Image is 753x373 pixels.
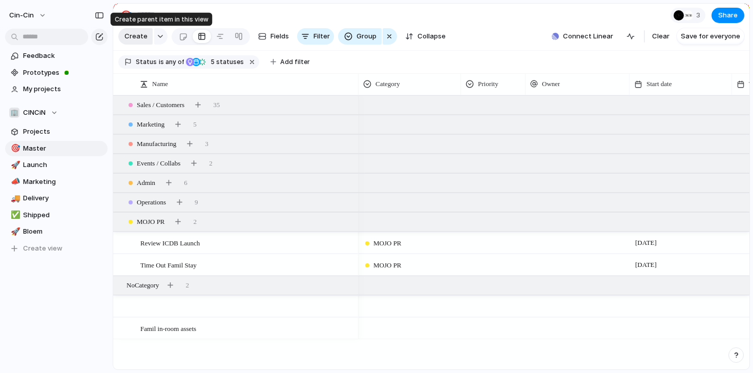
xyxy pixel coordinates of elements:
span: Shipped [23,210,104,220]
button: Create view [5,241,108,256]
button: Fields [254,28,293,45]
span: 2 [194,217,197,227]
button: Filter [297,28,334,45]
a: Prototypes [5,65,108,80]
button: Group [338,28,382,45]
span: Start date [646,79,672,89]
a: 🚀Launch [5,157,108,173]
span: Projects [23,127,104,137]
a: Projects [5,124,108,139]
div: 📣 [11,176,18,188]
span: Category [375,79,400,89]
a: 🚀Bloem [5,224,108,239]
span: Time Out Famil Stay [140,259,197,271]
a: 🚚Delivery [5,191,108,206]
span: 5 [193,119,197,130]
span: Prototypes [23,68,104,78]
div: 🎯 [11,142,18,154]
span: statuses [207,57,244,67]
div: ✅ [11,209,18,221]
div: 🚀 [11,159,18,171]
button: ✅ [9,210,19,220]
span: 5 [207,58,216,66]
span: Name [152,79,168,89]
button: Connect Linear [548,29,617,44]
span: any of [164,57,184,67]
span: My projects [23,84,104,94]
span: Share [718,10,738,20]
div: Create parent item in this view [111,13,213,26]
button: isany of [157,56,186,68]
span: Clear [652,31,670,42]
span: 35 [213,100,220,110]
span: Review ICDB Launch [140,237,200,248]
button: cin-cin [5,7,52,24]
span: Marketing [23,177,104,187]
span: CINCiN [23,108,46,118]
span: [DATE] [633,259,659,271]
button: 🚚 [9,193,19,203]
button: 5 statuses [185,56,246,68]
span: Delivery [23,193,104,203]
span: Events / Collabs [137,158,180,169]
button: Share [712,8,744,23]
span: Admin [137,178,155,188]
span: Priority [478,79,498,89]
span: Marketing [137,119,164,130]
button: 📣 [9,177,19,187]
span: Operations [137,197,166,208]
a: 📣Marketing [5,174,108,190]
span: 6 [184,178,187,188]
span: Collapse [417,31,446,42]
span: Famil in-room assets [140,322,196,334]
div: 🚚 [11,193,18,204]
span: MOJO PR [137,217,165,227]
span: Group [357,31,376,42]
a: Feedback [5,48,108,64]
span: MOJO PR [373,260,402,271]
button: 🚀 [9,160,19,170]
span: cin-cin [9,10,34,20]
span: Create view [23,243,62,254]
button: Save for everyone [677,28,744,45]
button: Collapse [401,28,450,45]
span: is [159,57,164,67]
a: My projects [5,81,108,97]
button: 🎯 [9,143,19,154]
button: Create [118,28,153,45]
span: Master [23,143,104,154]
span: Launch [23,160,104,170]
div: 🚀 [11,226,18,238]
a: 🎯Master [5,141,108,156]
span: Sales / Customers [137,100,184,110]
button: Add filter [264,55,316,69]
span: Create [124,31,148,42]
span: No Category [127,280,159,291]
span: Owner [542,79,560,89]
button: 🎯 [118,7,134,24]
span: 9 [195,197,198,208]
button: 🚀 [9,226,19,237]
span: Feedback [23,51,104,61]
span: Connect Linear [563,31,613,42]
span: [DATE] [633,237,659,249]
span: 3 [205,139,208,149]
span: Add filter [280,57,310,67]
span: Bloem [23,226,104,237]
span: Status [136,57,157,67]
button: Clear [648,28,674,45]
span: Fields [270,31,289,42]
span: 2 [209,158,213,169]
span: 2 [186,280,190,291]
button: 🏢CINCiN [5,105,108,120]
span: MOJO PR [373,238,402,248]
div: 🏢 [9,108,19,118]
span: Manufacturing [137,139,176,149]
a: ✅Shipped [5,208,108,223]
